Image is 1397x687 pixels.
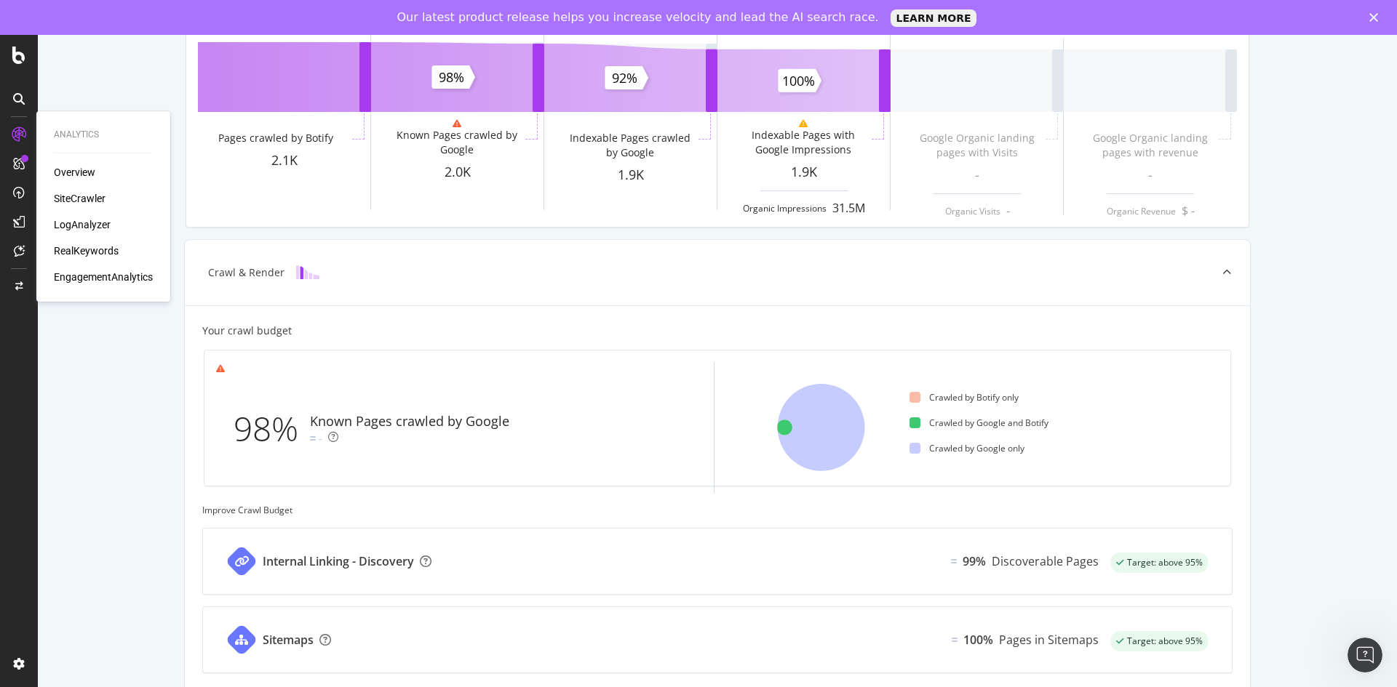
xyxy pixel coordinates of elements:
div: Analytics [54,129,153,141]
div: 98% [234,405,310,453]
div: - [319,431,322,446]
div: 100% [963,632,993,648]
div: Our latest product release helps you increase velocity and lead the AI search race. [397,10,879,25]
a: LogAnalyzer [54,217,111,232]
a: SiteCrawler [54,191,106,206]
div: success label [1110,553,1209,573]
a: Overview [54,165,95,180]
div: Indexable Pages with Google Impressions [738,128,868,157]
iframe: Intercom live chat [1348,638,1382,672]
div: 2.1K [198,151,370,170]
div: 2.0K [371,163,544,182]
div: Crawl & Render [208,265,284,280]
a: RealKeywords [54,244,119,258]
img: Equal [310,436,316,441]
a: SitemapsEqual100%Pages in Sitemapssuccess label [202,606,1233,673]
a: EngagementAnalytics [54,270,153,284]
div: Discoverable Pages [992,553,1099,570]
div: success label [1110,631,1209,651]
div: Crawled by Google only [910,442,1024,454]
div: Improve Crawl Budget [202,504,1233,516]
div: Pages in Sitemaps [999,632,1099,648]
a: Internal Linking - DiscoveryEqual99%Discoverable Pagessuccess label [202,528,1233,595]
a: LEARN MORE [891,9,977,27]
img: Equal [951,559,957,563]
div: Crawled by Google and Botify [910,417,1048,429]
div: Pages crawled by Botify [218,131,333,145]
div: Crawled by Botify only [910,391,1019,403]
div: Your crawl budget [202,324,292,338]
img: block-icon [296,265,319,279]
div: Close [1369,13,1384,22]
div: Known Pages crawled by Google [391,128,522,157]
span: Target: above 95% [1127,558,1203,567]
div: 1.9K [544,166,717,185]
div: 1.9K [717,163,890,182]
div: 99% [963,553,986,570]
img: Equal [952,638,958,642]
div: Known Pages crawled by Google [310,412,509,431]
span: Target: above 95% [1127,637,1203,646]
div: Sitemaps [263,632,314,648]
div: 31.5M [832,200,865,217]
div: Indexable Pages crawled by Google [565,131,695,160]
div: Internal Linking - Discovery [263,553,414,570]
div: Organic Impressions [743,202,827,214]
